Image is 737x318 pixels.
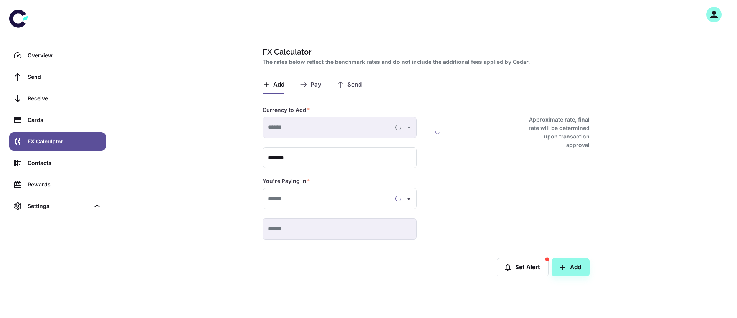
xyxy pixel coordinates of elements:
a: Contacts [9,154,106,172]
div: Rewards [28,180,101,189]
label: Currency to Add [263,106,310,114]
a: Send [9,68,106,86]
div: Send [28,73,101,81]
span: Send [347,81,362,88]
div: Settings [28,202,90,210]
button: Add [552,258,590,276]
div: Contacts [28,159,101,167]
span: Pay [311,81,321,88]
h1: FX Calculator [263,46,587,58]
label: You're Paying In [263,177,310,185]
a: Cards [9,111,106,129]
button: Open [403,193,414,204]
div: FX Calculator [28,137,101,146]
div: Cards [28,116,101,124]
div: Receive [28,94,101,103]
a: Receive [9,89,106,108]
h6: Approximate rate, final rate will be determined upon transaction approval [520,115,590,149]
a: FX Calculator [9,132,106,151]
div: Overview [28,51,101,60]
button: Set Alert [497,258,549,276]
h2: The rates below reflect the benchmark rates and do not include the additional fees applied by Cedar. [263,58,587,66]
div: Settings [9,197,106,215]
span: Add [273,81,284,88]
a: Overview [9,46,106,65]
a: Rewards [9,175,106,194]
